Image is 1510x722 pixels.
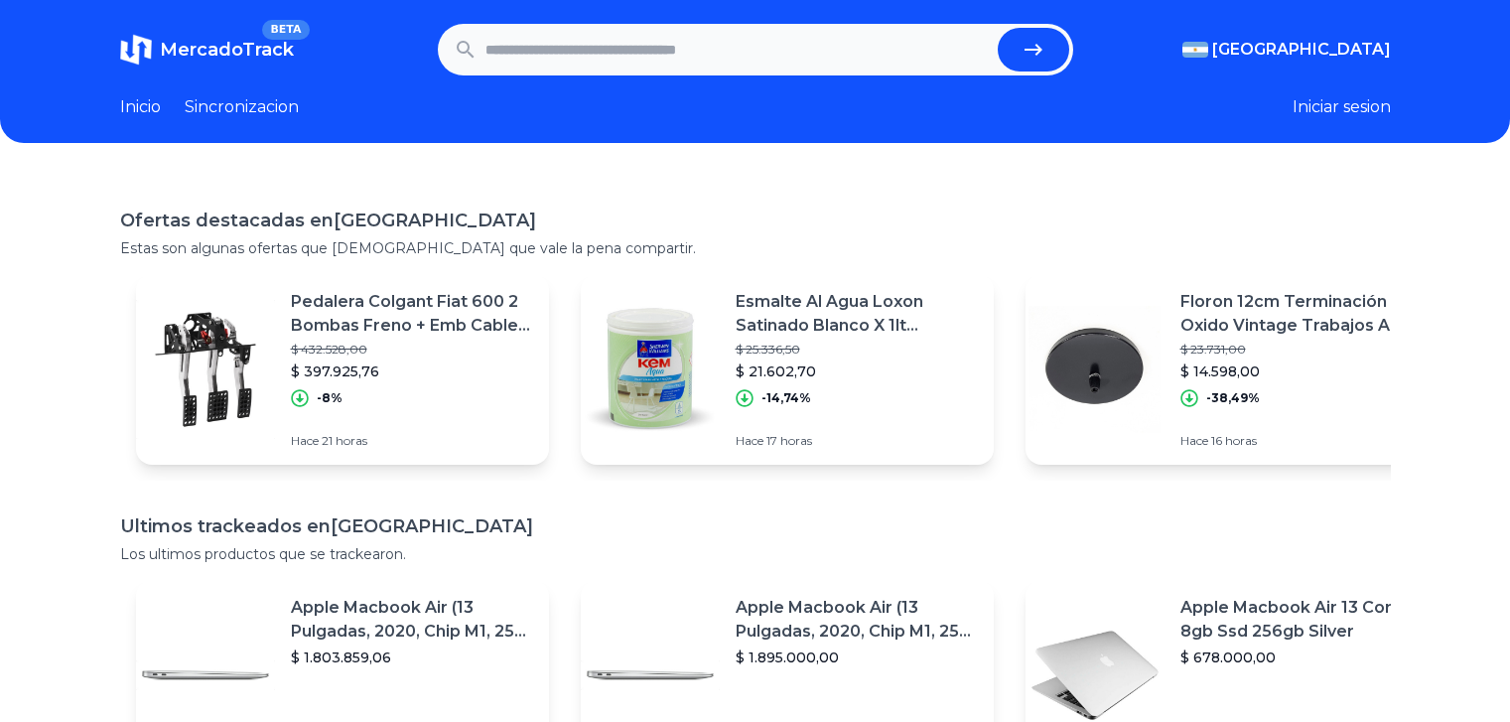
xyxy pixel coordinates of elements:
p: $ 432.528,00 [291,342,533,358]
p: Apple Macbook Air (13 Pulgadas, 2020, Chip M1, 256 Gb De Ssd, 8 Gb De Ram) - Plata [291,596,533,644]
img: Featured image [1026,300,1165,439]
p: $ 397.925,76 [291,361,533,381]
h1: Ultimos trackeados en [GEOGRAPHIC_DATA] [120,512,1391,540]
p: $ 25.336,50 [736,342,978,358]
p: Apple Macbook Air 13 Core I5 8gb Ssd 256gb Silver [1180,596,1423,644]
p: $ 678.000,00 [1180,648,1423,667]
p: Los ultimos productos que se trackearon. [120,544,1391,564]
span: [GEOGRAPHIC_DATA] [1212,38,1391,62]
p: -14,74% [761,390,811,406]
button: [GEOGRAPHIC_DATA] [1182,38,1391,62]
a: Featured imageEsmalte Al Agua Loxon Satinado Blanco X 1lt [PERSON_NAME] - Prestigio$ 25.336,50$ 2... [581,274,994,465]
p: $ 23.731,00 [1180,342,1423,358]
p: Pedalera Colgant Fiat 600 2 Bombas Freno + Emb Cable Collino [291,290,533,338]
p: Esmalte Al Agua Loxon Satinado Blanco X 1lt [PERSON_NAME] - Prestigio [736,290,978,338]
p: Apple Macbook Air (13 Pulgadas, 2020, Chip M1, 256 Gb De Ssd, 8 Gb De Ram) - Plata [736,596,978,644]
p: Floron 12cm Terminación Oxido Vintage Trabajos A Medida [1180,290,1423,338]
a: Inicio [120,95,161,119]
p: -38,49% [1206,390,1260,406]
button: Iniciar sesion [1293,95,1391,119]
a: Featured imageFloron 12cm Terminación Oxido Vintage Trabajos A Medida$ 23.731,00$ 14.598,00-38,49... [1026,274,1439,465]
p: Hace 16 horas [1180,433,1423,449]
p: Estas son algunas ofertas que [DEMOGRAPHIC_DATA] que vale la pena compartir. [120,238,1391,258]
a: MercadoTrackBETA [120,34,294,66]
p: $ 1.895.000,00 [736,648,978,667]
img: Featured image [136,300,275,439]
span: MercadoTrack [160,39,294,61]
p: $ 21.602,70 [736,361,978,381]
img: Featured image [581,300,720,439]
p: Hace 21 horas [291,433,533,449]
a: Featured imagePedalera Colgant Fiat 600 2 Bombas Freno + Emb Cable Collino$ 432.528,00$ 397.925,7... [136,274,549,465]
span: BETA [262,20,309,40]
p: -8% [317,390,343,406]
p: $ 14.598,00 [1180,361,1423,381]
img: MercadoTrack [120,34,152,66]
h1: Ofertas destacadas en [GEOGRAPHIC_DATA] [120,207,1391,234]
a: Sincronizacion [185,95,299,119]
img: Argentina [1182,42,1208,58]
p: Hace 17 horas [736,433,978,449]
p: $ 1.803.859,06 [291,648,533,667]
